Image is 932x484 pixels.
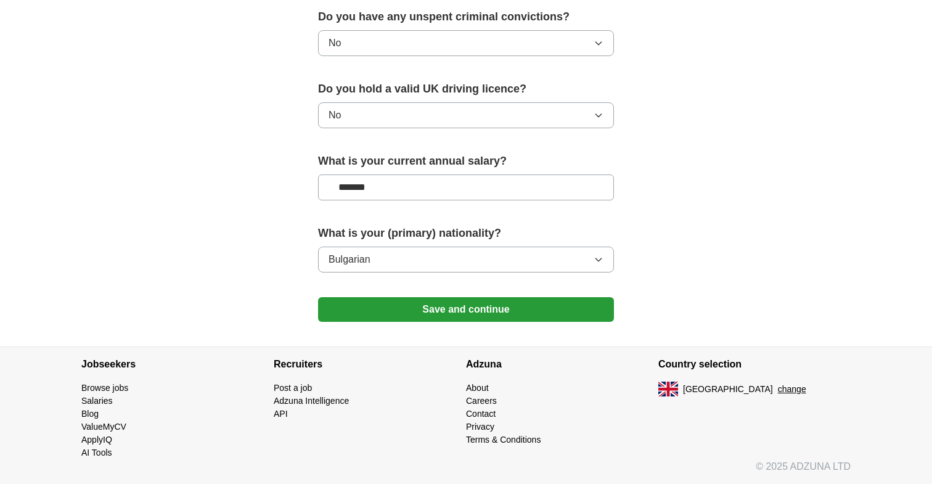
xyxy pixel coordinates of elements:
[72,459,860,484] div: © 2025 ADZUNA LTD
[81,396,113,406] a: Salaries
[466,396,497,406] a: Careers
[329,36,341,51] span: No
[318,30,614,56] button: No
[778,383,806,396] button: change
[466,409,496,419] a: Contact
[318,102,614,128] button: No
[318,9,614,25] label: Do you have any unspent criminal convictions?
[318,81,614,97] label: Do you hold a valid UK driving licence?
[318,297,614,322] button: Save and continue
[466,435,541,445] a: Terms & Conditions
[658,382,678,396] img: UK flag
[81,383,128,393] a: Browse jobs
[81,409,99,419] a: Blog
[683,383,773,396] span: [GEOGRAPHIC_DATA]
[274,396,349,406] a: Adzuna Intelligence
[274,409,288,419] a: API
[81,435,112,445] a: ApplyIQ
[318,225,614,242] label: What is your (primary) nationality?
[466,422,494,432] a: Privacy
[329,252,370,267] span: Bulgarian
[318,153,614,170] label: What is your current annual salary?
[318,247,614,273] button: Bulgarian
[329,108,341,123] span: No
[658,347,851,382] h4: Country selection
[81,448,112,457] a: AI Tools
[466,383,489,393] a: About
[81,422,126,432] a: ValueMyCV
[274,383,312,393] a: Post a job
